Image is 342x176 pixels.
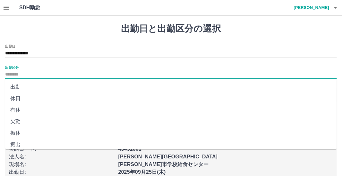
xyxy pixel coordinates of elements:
li: 休日 [5,93,337,104]
li: 振出 [5,139,337,150]
li: 欠勤 [5,116,337,127]
label: 出勤区分 [5,65,19,70]
h1: 出勤日と出勤区分の選択 [5,23,337,34]
label: 出勤日 [5,44,15,49]
li: 有休 [5,104,337,116]
b: 2025年09月25日(木) [118,169,166,175]
p: 現場名 : [9,161,115,168]
b: [PERSON_NAME][GEOGRAPHIC_DATA] [118,154,218,159]
b: [PERSON_NAME]市学校給食センター [118,162,209,167]
li: 振休 [5,127,337,139]
p: 法人名 : [9,153,115,161]
li: 出勤 [5,81,337,93]
p: 出勤日 : [9,168,115,176]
